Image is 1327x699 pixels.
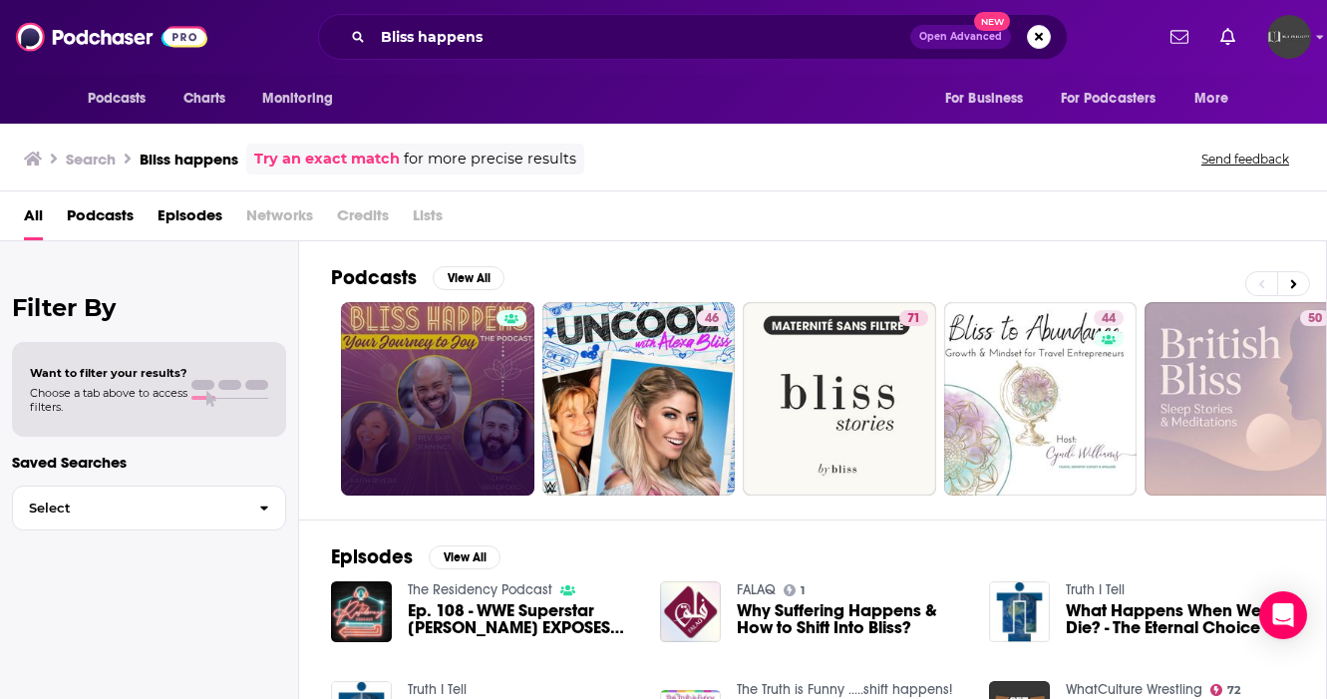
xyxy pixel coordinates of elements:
[248,80,359,118] button: open menu
[899,310,928,326] a: 71
[1066,602,1294,636] a: What Happens When We Die? - The Eternal Choice of Bliss or Torments.
[1194,85,1228,113] span: More
[331,265,504,290] a: PodcastsView All
[1267,15,1311,59] span: Logged in as mbrown64240
[318,14,1068,60] div: Search podcasts, credits, & more...
[12,293,286,322] h2: Filter By
[974,12,1010,31] span: New
[1259,591,1307,639] div: Open Intercom Messenger
[1267,15,1311,59] button: Show profile menu
[408,581,552,598] a: The Residency Podcast
[373,21,910,53] input: Search podcasts, credits, & more...
[660,581,721,642] img: Why Suffering Happens & How to Shift Into Bliss?
[67,199,134,240] a: Podcasts
[170,80,238,118] a: Charts
[74,80,172,118] button: open menu
[697,310,727,326] a: 46
[931,80,1049,118] button: open menu
[12,453,286,472] p: Saved Searches
[262,85,333,113] span: Monitoring
[433,266,504,290] button: View All
[1094,310,1124,326] a: 44
[158,199,222,240] a: Episodes
[1212,20,1243,54] a: Show notifications dropdown
[1102,309,1116,329] span: 44
[408,681,467,698] a: Truth I Tell
[1210,684,1241,696] a: 72
[910,25,1011,49] button: Open AdvancedNew
[801,586,805,595] span: 1
[907,309,920,329] span: 71
[140,150,238,169] h3: Bliss happens
[408,602,636,636] a: Ep. 108 - WWE Superstar ALEXA BLISS EXPOSES What Happens Behind the Curtain in the WWE.
[705,309,719,329] span: 46
[66,150,116,169] h3: Search
[24,199,43,240] a: All
[1061,85,1157,113] span: For Podcasters
[919,32,1002,42] span: Open Advanced
[88,85,147,113] span: Podcasts
[16,18,207,56] img: Podchaser - Follow, Share and Rate Podcasts
[30,366,187,380] span: Want to filter your results?
[737,681,952,698] a: The Truth is Funny .....shift happens!
[246,199,313,240] span: Networks
[331,544,500,569] a: EpisodesView All
[743,302,936,496] a: 71
[331,265,417,290] h2: Podcasts
[1048,80,1185,118] button: open menu
[1066,581,1125,598] a: Truth I Tell
[737,581,776,598] a: FALAQ
[429,545,500,569] button: View All
[944,302,1138,496] a: 44
[30,386,187,414] span: Choose a tab above to access filters.
[737,602,965,636] a: Why Suffering Happens & How to Shift Into Bliss?
[542,302,736,496] a: 46
[404,148,576,171] span: for more precise results
[331,544,413,569] h2: Episodes
[408,602,636,636] span: Ep. 108 - WWE Superstar [PERSON_NAME] EXPOSES What Happens Behind the Curtain in the WWE.
[13,502,243,515] span: Select
[945,85,1024,113] span: For Business
[1227,686,1240,695] span: 72
[12,486,286,530] button: Select
[1066,681,1202,698] a: WhatCulture Wrestling
[337,199,389,240] span: Credits
[183,85,226,113] span: Charts
[331,581,392,642] img: Ep. 108 - WWE Superstar ALEXA BLISS EXPOSES What Happens Behind the Curtain in the WWE.
[254,148,400,171] a: Try an exact match
[1180,80,1253,118] button: open menu
[1267,15,1311,59] img: User Profile
[784,584,806,596] a: 1
[1195,151,1295,168] button: Send feedback
[989,581,1050,642] img: What Happens When We Die? - The Eternal Choice of Bliss or Torments.
[1162,20,1196,54] a: Show notifications dropdown
[1308,309,1322,329] span: 50
[413,199,443,240] span: Lists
